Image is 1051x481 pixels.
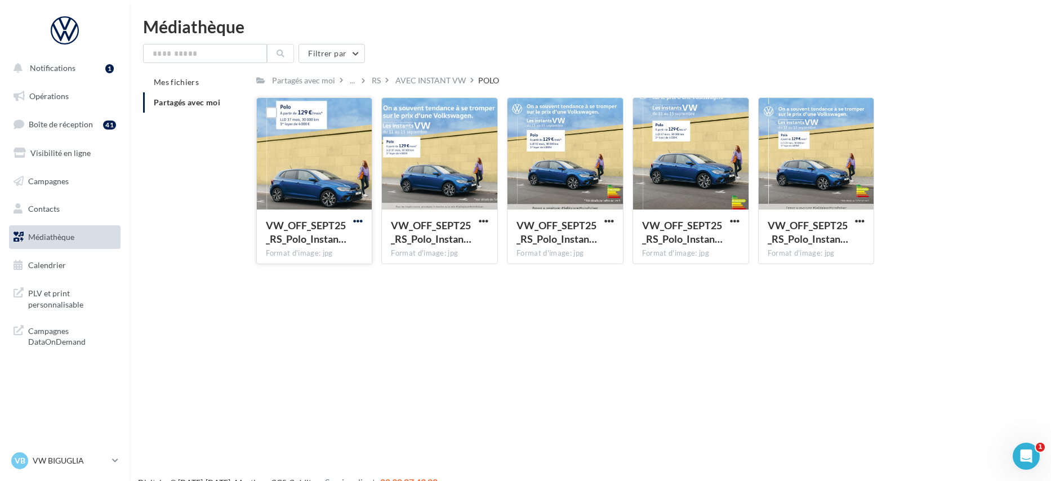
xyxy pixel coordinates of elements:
[299,44,365,63] button: Filtrer par
[154,97,220,107] span: Partagés avec moi
[28,232,74,242] span: Médiathèque
[7,253,123,277] a: Calendrier
[28,286,116,310] span: PLV et print personnalisable
[266,248,363,259] div: Format d'image: jpg
[29,119,93,129] span: Boîte de réception
[516,219,597,245] span: VW_OFF_SEPT25_RS_Polo_InstantVW_GMB_720x720
[642,219,723,245] span: VW_OFF_SEPT25_RS_Polo_InstantVW_INSTA
[9,450,121,471] a: VB VW BIGUGLIA
[1036,443,1045,452] span: 1
[30,148,91,158] span: Visibilité en ligne
[143,18,1037,35] div: Médiathèque
[29,91,69,101] span: Opérations
[768,219,848,245] span: VW_OFF_SEPT25_RS_Polo_InstantVW_CARRE
[7,225,123,249] a: Médiathèque
[7,112,123,136] a: Boîte de réception41
[642,248,740,259] div: Format d'image: jpg
[28,323,116,348] span: Campagnes DataOnDemand
[28,260,66,270] span: Calendrier
[33,455,108,466] p: VW BIGUGLIA
[28,176,69,185] span: Campagnes
[103,121,116,130] div: 41
[7,141,123,165] a: Visibilité en ligne
[154,77,199,87] span: Mes fichiers
[272,75,335,86] div: Partagés avec moi
[7,281,123,314] a: PLV et print personnalisable
[391,219,471,245] span: VW_OFF_SEPT25_RS_Polo_InstantVW_GMB
[28,204,60,213] span: Contacts
[348,73,357,88] div: ...
[105,64,114,73] div: 1
[266,219,346,245] span: VW_OFF_SEPT25_RS_Polo_InstantVW_Polo_STORY
[30,63,75,73] span: Notifications
[7,197,123,221] a: Contacts
[7,84,123,108] a: Opérations
[516,248,614,259] div: Format d'image: jpg
[395,75,466,86] div: AVEC INSTANT VW
[391,248,488,259] div: Format d'image: jpg
[372,75,381,86] div: RS
[7,319,123,352] a: Campagnes DataOnDemand
[7,170,123,193] a: Campagnes
[7,56,118,80] button: Notifications 1
[1013,443,1040,470] iframe: Intercom live chat
[478,75,499,86] div: POLO
[768,248,865,259] div: Format d'image: jpg
[15,455,25,466] span: VB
